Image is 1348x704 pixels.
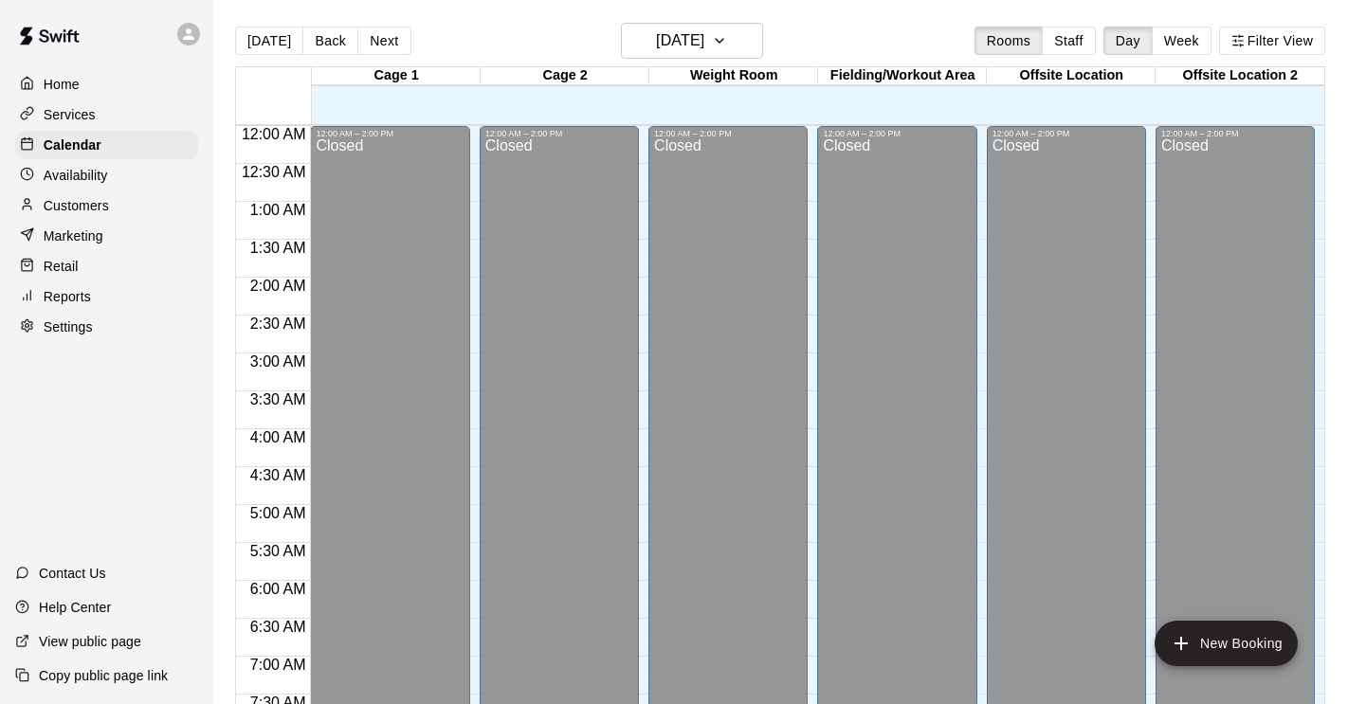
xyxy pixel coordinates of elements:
p: Help Center [39,598,111,617]
p: Customers [44,196,109,215]
div: Cage 1 [312,67,481,85]
span: 3:30 AM [246,391,311,407]
span: 12:30 AM [237,164,311,180]
button: Week [1152,27,1211,55]
div: 12:00 AM – 2:00 PM [316,129,464,138]
span: 4:30 AM [246,467,311,483]
button: Staff [1042,27,1096,55]
span: 12:00 AM [237,126,311,142]
p: Marketing [44,226,103,245]
a: Calendar [15,131,198,159]
button: [DATE] [235,27,303,55]
div: Offsite Location 2 [1156,67,1324,85]
div: Weight Room [649,67,818,85]
span: 7:00 AM [246,657,311,673]
div: Cage 2 [481,67,649,85]
p: View public page [39,632,141,651]
a: Reports [15,282,198,311]
h6: [DATE] [656,27,704,54]
div: Offsite Location [987,67,1156,85]
span: 6:30 AM [246,619,311,635]
p: Availability [44,166,108,185]
p: Home [44,75,80,94]
span: 1:00 AM [246,202,311,218]
a: Availability [15,161,198,190]
div: Fielding/Workout Area [818,67,987,85]
button: Rooms [975,27,1043,55]
p: Services [44,105,96,124]
button: add [1155,621,1298,666]
a: Home [15,70,198,99]
span: 5:30 AM [246,543,311,559]
button: Back [302,27,358,55]
button: [DATE] [621,23,763,59]
span: 4:00 AM [246,429,311,445]
a: Settings [15,313,198,341]
span: 1:30 AM [246,240,311,256]
a: Marketing [15,222,198,250]
div: 12:00 AM – 2:00 PM [823,129,971,138]
a: Services [15,100,198,129]
a: Retail [15,252,198,280]
p: Copy public page link [39,666,168,685]
p: Contact Us [39,564,106,583]
p: Retail [44,257,79,276]
div: 12:00 AM – 2:00 PM [993,129,1140,138]
p: Calendar [44,135,101,154]
a: Customers [15,191,198,220]
p: Reports [44,287,91,306]
button: Next [357,27,410,55]
span: 5:00 AM [246,505,311,521]
div: 12:00 AM – 2:00 PM [654,129,802,138]
span: 2:00 AM [246,278,311,294]
p: Settings [44,317,93,336]
button: Filter View [1219,27,1325,55]
span: 3:00 AM [246,353,311,370]
div: 12:00 AM – 2:00 PM [485,129,633,138]
button: Day [1103,27,1153,55]
div: 12:00 AM – 2:00 PM [1161,129,1309,138]
span: 6:00 AM [246,581,311,597]
span: 2:30 AM [246,316,311,332]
